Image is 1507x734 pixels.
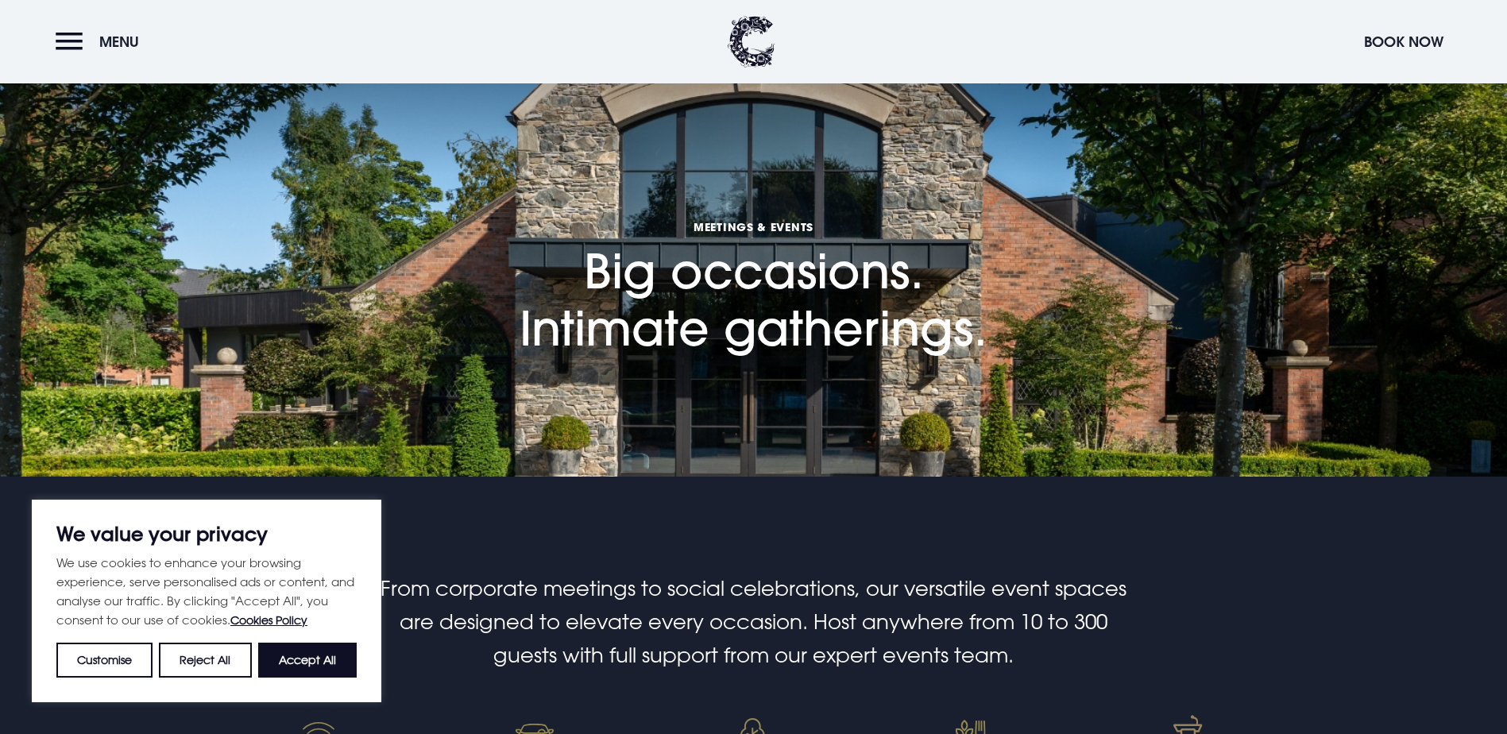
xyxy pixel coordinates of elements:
[32,500,381,702] div: We value your privacy
[230,613,307,627] a: Cookies Policy
[56,25,147,59] button: Menu
[520,128,987,356] h1: Big occasions. Intimate gatherings.
[99,33,139,51] span: Menu
[728,16,775,68] img: Clandeboye Lodge
[56,553,357,630] p: We use cookies to enhance your browsing experience, serve personalised ads or content, and analys...
[159,643,251,678] button: Reject All
[56,524,357,543] p: We value your privacy
[1356,25,1451,59] button: Book Now
[56,643,153,678] button: Customise
[520,219,987,234] span: Meetings & Events
[258,643,357,678] button: Accept All
[381,576,1126,667] span: From corporate meetings to social celebrations, our versatile event spaces are designed to elevat...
